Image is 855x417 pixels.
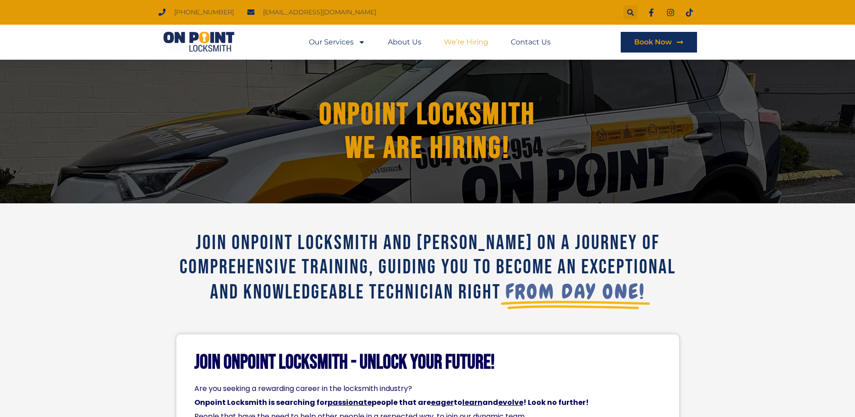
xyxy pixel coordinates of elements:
[172,6,234,18] span: [PHONE_NUMBER]
[180,231,676,305] span: Join Onpoint Locksmith and [PERSON_NAME] on a journey of comprehensive training, guiding you to b...
[194,397,589,408] strong: Onpoint Locksmith is searching for people that are to and ! Look no further!
[328,397,372,408] u: passionate
[511,32,551,53] a: Contact Us
[309,32,365,53] a: Our Services
[309,32,551,53] nav: Menu
[621,32,697,53] a: Book Now
[431,397,454,408] u: eager
[498,397,523,408] u: evolve
[634,39,672,46] span: Book Now
[505,280,645,304] span: from day one!
[444,32,488,53] a: We’re Hiring
[194,352,661,373] h2: Join Onpoint Locksmith - Unlock Your Future!
[462,397,482,408] u: learn
[623,5,637,19] div: Search
[388,32,421,53] a: About Us
[261,6,376,18] span: [EMAIL_ADDRESS][DOMAIN_NAME]
[194,382,661,395] p: Are you seeking a rewarding career in the locksmith industry?
[180,98,675,165] h1: ONPOINT LOCKSMITH We Are hiring!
